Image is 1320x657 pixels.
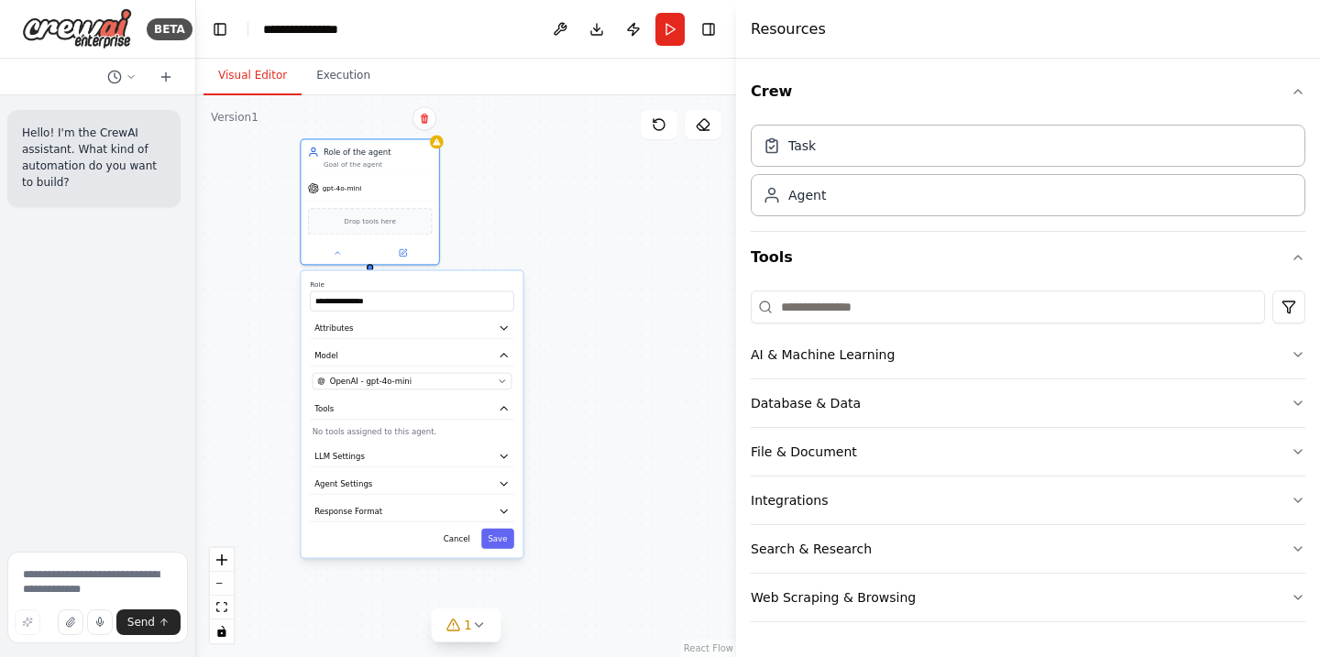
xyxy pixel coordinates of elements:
[751,428,1305,476] button: File & Document
[127,615,155,630] span: Send
[431,608,501,642] button: 1
[263,20,357,38] nav: breadcrumb
[323,184,362,193] span: gpt-4o-mini
[751,117,1305,231] div: Crew
[751,66,1305,117] button: Crew
[751,476,1305,524] button: Integrations
[203,57,302,95] button: Visual Editor
[314,478,372,489] span: Agent Settings
[481,529,514,549] button: Save
[310,345,514,367] button: Model
[751,345,895,364] div: AI & Machine Learning
[314,506,382,517] span: Response Format
[310,474,514,495] button: Agent Settings
[210,596,234,619] button: fit view
[751,491,828,509] div: Integrations
[751,283,1305,637] div: Tools
[314,403,334,414] span: Tools
[22,125,166,191] p: Hello! I'm the CrewAI assistant. What kind of automation do you want to build?
[147,18,192,40] div: BETA
[437,529,478,549] button: Cancel
[310,399,514,420] button: Tools
[330,376,412,387] span: OpenAI - gpt-4o-mini
[302,57,385,95] button: Execution
[751,588,916,607] div: Web Scraping & Browsing
[464,616,472,634] span: 1
[751,443,857,461] div: File & Document
[15,609,40,635] button: Improve this prompt
[310,318,514,339] button: Attributes
[788,186,826,204] div: Agent
[58,609,83,635] button: Upload files
[87,609,113,635] button: Click to speak your automation idea
[751,394,861,412] div: Database & Data
[210,548,234,572] button: zoom in
[751,525,1305,573] button: Search & Research
[22,8,132,49] img: Logo
[751,574,1305,621] button: Web Scraping & Browsing
[314,451,365,462] span: LLM Settings
[300,138,440,265] div: Role of the agentGoal of the agentgpt-4o-miniDrop tools hereRoleAttributesModelOpenAI - gpt-4o-mi...
[314,350,338,361] span: Model
[371,246,434,260] button: Open in side panel
[313,426,512,437] p: No tools assigned to this agent.
[751,232,1305,283] button: Tools
[100,66,144,88] button: Switch to previous chat
[313,373,512,389] button: OpenAI - gpt-4o-mini
[324,160,433,170] div: Goal of the agent
[324,147,433,158] div: Role of the agent
[310,501,514,522] button: Response Format
[344,216,396,227] span: Drop tools here
[210,619,234,643] button: toggle interactivity
[310,446,514,467] button: LLM Settings
[310,279,514,289] label: Role
[696,16,721,42] button: Hide right sidebar
[751,18,826,40] h4: Resources
[751,331,1305,378] button: AI & Machine Learning
[751,379,1305,427] button: Database & Data
[210,548,234,643] div: React Flow controls
[314,323,353,334] span: Attributes
[751,540,872,558] div: Search & Research
[210,572,234,596] button: zoom out
[207,16,233,42] button: Hide left sidebar
[788,137,816,155] div: Task
[116,609,181,635] button: Send
[151,66,181,88] button: Start a new chat
[211,110,258,125] div: Version 1
[684,643,733,653] a: React Flow attribution
[412,106,436,130] button: Delete node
